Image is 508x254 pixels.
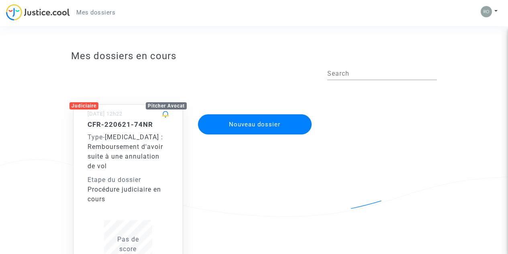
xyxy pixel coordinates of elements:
[88,111,122,117] small: [DATE] 12h22
[117,235,139,253] span: Pas de score
[198,114,312,134] button: Nouveau dossier
[88,133,163,170] span: [MEDICAL_DATA] : Remboursement d'avoir suite à une annulation de vol
[6,4,70,21] img: jc-logo.svg
[88,120,169,128] h5: CFR-220621-74NR
[481,6,492,17] img: 090534941154765c56e8a53aff300422
[146,102,187,109] div: Pitcher Avocat
[69,102,98,109] div: Judiciaire
[70,6,122,19] a: Mes dossiers
[88,133,103,141] span: Type
[88,175,169,185] div: Etape du dossier
[88,133,105,141] span: -
[71,50,437,62] h3: Mes dossiers en cours
[197,109,313,117] a: Nouveau dossier
[88,185,169,204] div: Procédure judiciaire en cours
[76,9,115,16] span: Mes dossiers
